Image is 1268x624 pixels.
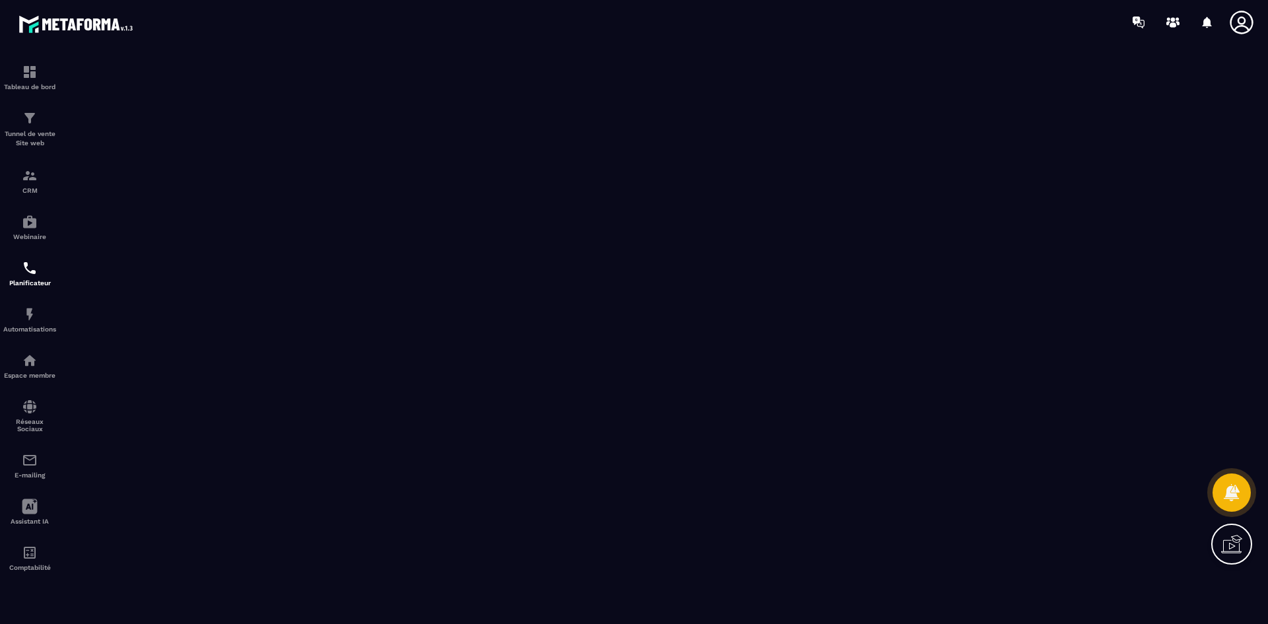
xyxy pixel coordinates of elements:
[3,535,56,581] a: accountantaccountantComptabilité
[3,372,56,379] p: Espace membre
[3,129,56,148] p: Tunnel de vente Site web
[22,260,38,276] img: scheduler
[3,471,56,479] p: E-mailing
[3,343,56,389] a: automationsautomationsEspace membre
[22,545,38,561] img: accountant
[3,296,56,343] a: automationsautomationsAutomatisations
[3,564,56,571] p: Comptabilité
[3,489,56,535] a: Assistant IA
[3,158,56,204] a: formationformationCRM
[3,187,56,194] p: CRM
[3,54,56,100] a: formationformationTableau de bord
[3,279,56,287] p: Planificateur
[3,250,56,296] a: schedulerschedulerPlanificateur
[22,64,38,80] img: formation
[3,442,56,489] a: emailemailE-mailing
[22,306,38,322] img: automations
[22,353,38,368] img: automations
[3,518,56,525] p: Assistant IA
[3,418,56,433] p: Réseaux Sociaux
[3,389,56,442] a: social-networksocial-networkRéseaux Sociaux
[3,233,56,240] p: Webinaire
[3,83,56,90] p: Tableau de bord
[22,452,38,468] img: email
[3,326,56,333] p: Automatisations
[3,100,56,158] a: formationformationTunnel de vente Site web
[18,12,137,36] img: logo
[22,399,38,415] img: social-network
[22,168,38,184] img: formation
[22,110,38,126] img: formation
[22,214,38,230] img: automations
[3,204,56,250] a: automationsautomationsWebinaire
